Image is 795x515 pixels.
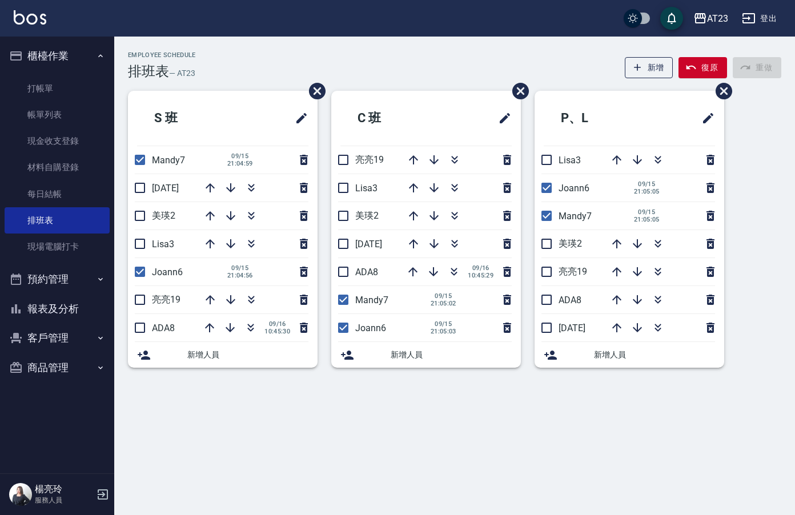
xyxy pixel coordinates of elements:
span: 21:04:56 [227,272,253,279]
button: save [660,7,683,30]
button: 復原 [678,57,727,78]
img: Logo [14,10,46,25]
div: 新增人員 [128,342,318,368]
span: 刪除班表 [504,74,531,108]
a: 打帳單 [5,75,110,102]
img: Person [9,483,32,506]
span: 新增人員 [187,349,308,361]
span: Mandy7 [355,295,388,305]
button: 預約管理 [5,264,110,294]
span: Mandy7 [559,211,592,222]
span: 亮亮19 [152,294,180,305]
button: 登出 [737,8,781,29]
span: Joann6 [559,183,589,194]
span: 修改班表的標題 [694,104,715,132]
span: ADA8 [355,267,378,277]
span: 美瑛2 [559,238,582,249]
span: Joann6 [152,267,183,277]
div: 新增人員 [535,342,724,368]
span: 修改班表的標題 [288,104,308,132]
a: 每日結帳 [5,181,110,207]
span: Joann6 [355,323,386,333]
span: 亮亮19 [355,154,384,165]
span: 新增人員 [391,349,512,361]
h6: — AT23 [169,67,195,79]
button: 客戶管理 [5,323,110,353]
span: 09/15 [227,264,253,272]
span: 10:45:30 [264,328,290,335]
a: 材料自購登錄 [5,154,110,180]
a: 現金收支登錄 [5,128,110,154]
h2: P、L [544,98,650,139]
button: 商品管理 [5,353,110,383]
span: Mandy7 [152,155,185,166]
span: Lisa3 [355,183,378,194]
span: 修改班表的標題 [491,104,512,132]
span: 09/15 [431,292,456,300]
span: 21:05:02 [431,300,456,307]
span: 新增人員 [594,349,715,361]
span: [DATE] [152,183,179,194]
span: 09/16 [264,320,290,328]
span: Lisa3 [152,239,174,250]
span: 09/15 [634,180,660,188]
span: Lisa3 [559,155,581,166]
span: 亮亮19 [559,266,587,277]
span: ADA8 [559,295,581,305]
span: 21:05:05 [634,216,660,223]
button: 櫃檯作業 [5,41,110,71]
span: [DATE] [355,239,382,250]
a: 排班表 [5,207,110,234]
h2: Employee Schedule [128,51,196,59]
span: 09/16 [468,264,493,272]
div: 新增人員 [331,342,521,368]
span: 美瑛2 [152,210,175,221]
span: 21:05:05 [634,188,660,195]
a: 帳單列表 [5,102,110,128]
h2: S 班 [137,98,241,139]
span: [DATE] [559,323,585,333]
span: 21:04:59 [227,160,253,167]
button: 新增 [625,57,673,78]
button: 報表及分析 [5,294,110,324]
span: 刪除班表 [300,74,327,108]
span: 10:45:29 [468,272,493,279]
h3: 排班表 [128,63,169,79]
span: 09/15 [227,152,253,160]
h5: 楊亮玲 [35,484,93,495]
span: 09/15 [634,208,660,216]
span: 美瑛2 [355,210,379,221]
h2: C 班 [340,98,444,139]
span: ADA8 [152,323,175,333]
div: AT23 [707,11,728,26]
a: 現場電腦打卡 [5,234,110,260]
span: 21:05:03 [431,328,456,335]
span: 09/15 [431,320,456,328]
p: 服務人員 [35,495,93,505]
span: 刪除班表 [707,74,734,108]
button: AT23 [689,7,733,30]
